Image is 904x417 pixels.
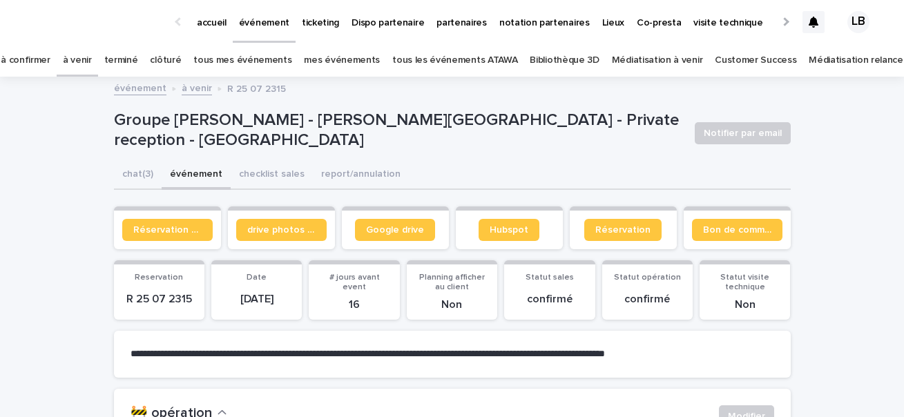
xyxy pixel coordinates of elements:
a: terminé [104,44,138,77]
p: Groupe [PERSON_NAME] - [PERSON_NAME][GEOGRAPHIC_DATA] - Private reception - [GEOGRAPHIC_DATA] [114,110,684,151]
span: Google drive [366,225,424,235]
button: checklist sales [231,161,313,190]
button: report/annulation [313,161,409,190]
span: Statut sales [526,273,574,282]
p: confirmé [512,293,586,306]
span: Statut opération [614,273,681,282]
a: Hubspot [479,219,539,241]
span: Bon de commande [703,225,771,235]
p: Non [708,298,782,311]
p: confirmé [610,293,684,306]
a: mes événements [304,44,380,77]
a: tous mes événements [193,44,291,77]
span: Planning afficher au client [419,273,485,291]
p: R 25 07 2315 [122,293,196,306]
a: à venir [182,79,212,95]
a: Bon de commande [692,219,782,241]
span: Réservation client [133,225,202,235]
img: Ls34BcGeRexTGTNfXpUC [28,8,162,36]
a: à venir [63,44,92,77]
a: Google drive [355,219,435,241]
button: événement [162,161,231,190]
p: [DATE] [220,293,294,306]
span: Reservation [135,273,183,282]
a: clôturé [150,44,181,77]
button: chat (3) [114,161,162,190]
a: Customer Success [715,44,796,77]
a: événement [114,79,166,95]
a: Réservation [584,219,662,241]
p: R 25 07 2315 [227,80,286,95]
a: Médiatisation relance [809,44,903,77]
a: Bibliothèque 3D [530,44,599,77]
a: Réservation client [122,219,213,241]
a: Médiatisation à venir [612,44,703,77]
a: tous les événements ATAWA [392,44,517,77]
a: à confirmer [1,44,50,77]
span: Statut visite technique [720,273,769,291]
span: # jours avant event [329,273,380,291]
p: Non [415,298,489,311]
button: Notifier par email [695,122,791,144]
span: Hubspot [490,225,528,235]
span: Notifier par email [704,126,782,140]
span: drive photos coordinateur [247,225,316,235]
span: Date [247,273,267,282]
span: Réservation [595,225,651,235]
div: LB [847,11,869,33]
a: drive photos coordinateur [236,219,327,241]
p: 16 [317,298,391,311]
